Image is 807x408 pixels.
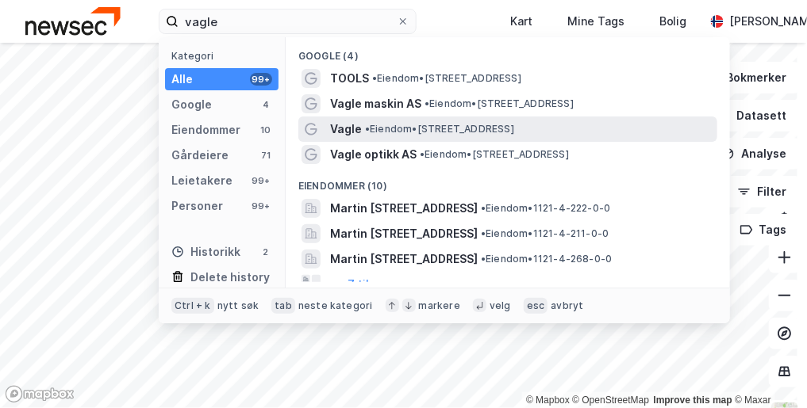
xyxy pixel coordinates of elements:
div: esc [524,298,548,314]
div: 71 [259,149,272,162]
div: Eiendommer [171,120,240,139]
div: avbryt [551,299,583,312]
span: Eiendom • [STREET_ADDRESS] [425,97,574,110]
span: • [481,227,486,239]
span: Eiendom • [STREET_ADDRESS] [420,148,569,161]
button: og 7 til [330,275,369,294]
div: Eiendommer (10) [286,167,730,196]
a: Improve this map [654,395,732,406]
div: Alle [171,70,193,89]
div: tab [271,298,295,314]
button: Analyse [709,138,801,170]
div: Mine Tags [567,12,624,31]
span: Eiendom • 1121-4-211-0-0 [481,227,609,240]
div: 99+ [250,174,272,187]
span: Eiendom • 1121-4-222-0-0 [481,202,611,215]
div: velg [490,299,511,312]
a: OpenStreetMap [573,395,650,406]
div: Google [171,95,212,114]
div: 99+ [250,200,272,212]
a: Mapbox homepage [5,385,75,403]
span: Martin [STREET_ADDRESS] [330,224,478,243]
a: Mapbox [526,395,570,406]
span: • [425,97,429,109]
div: Kart [510,12,532,31]
span: Vagle maskin AS [330,94,421,113]
iframe: Chat Widget [728,332,807,408]
span: Vagle optikk AS [330,145,417,164]
div: 10 [259,124,272,136]
div: 2 [259,246,272,258]
div: markere [419,299,460,312]
span: • [420,148,425,160]
div: Leietakere [171,171,232,190]
span: Eiendom • 1121-4-268-0-0 [481,253,613,265]
div: Kategori [171,50,279,62]
div: Bolig [659,12,687,31]
span: TOOLS [330,69,369,88]
button: Tags [727,214,801,246]
div: neste kategori [298,299,373,312]
span: Eiendom • [STREET_ADDRESS] [372,72,521,85]
span: Martin [STREET_ADDRESS] [330,250,478,269]
span: • [481,253,486,265]
button: Filter [724,176,801,208]
div: Ctrl + k [171,298,214,314]
div: nytt søk [217,299,259,312]
span: • [372,72,377,84]
div: 4 [259,98,272,111]
span: • [481,202,486,214]
div: Historikk [171,242,240,261]
span: • [365,123,370,135]
button: Bokmerker [694,62,801,93]
span: Eiendom • [STREET_ADDRESS] [365,123,514,135]
div: Kontrollprogram for chat [728,332,807,408]
div: Gårdeiere [171,146,229,165]
button: Datasett [704,100,801,132]
div: Delete history [190,268,270,287]
input: Søk på adresse, matrikkel, gårdeiere, leietakere eller personer [179,10,397,33]
div: Google (4) [286,37,730,66]
span: Martin [STREET_ADDRESS] [330,199,478,218]
div: Personer [171,196,223,215]
span: Vagle [330,120,362,139]
img: newsec-logo.f6e21ccffca1b3a03d2d.png [25,7,121,35]
div: 99+ [250,73,272,86]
